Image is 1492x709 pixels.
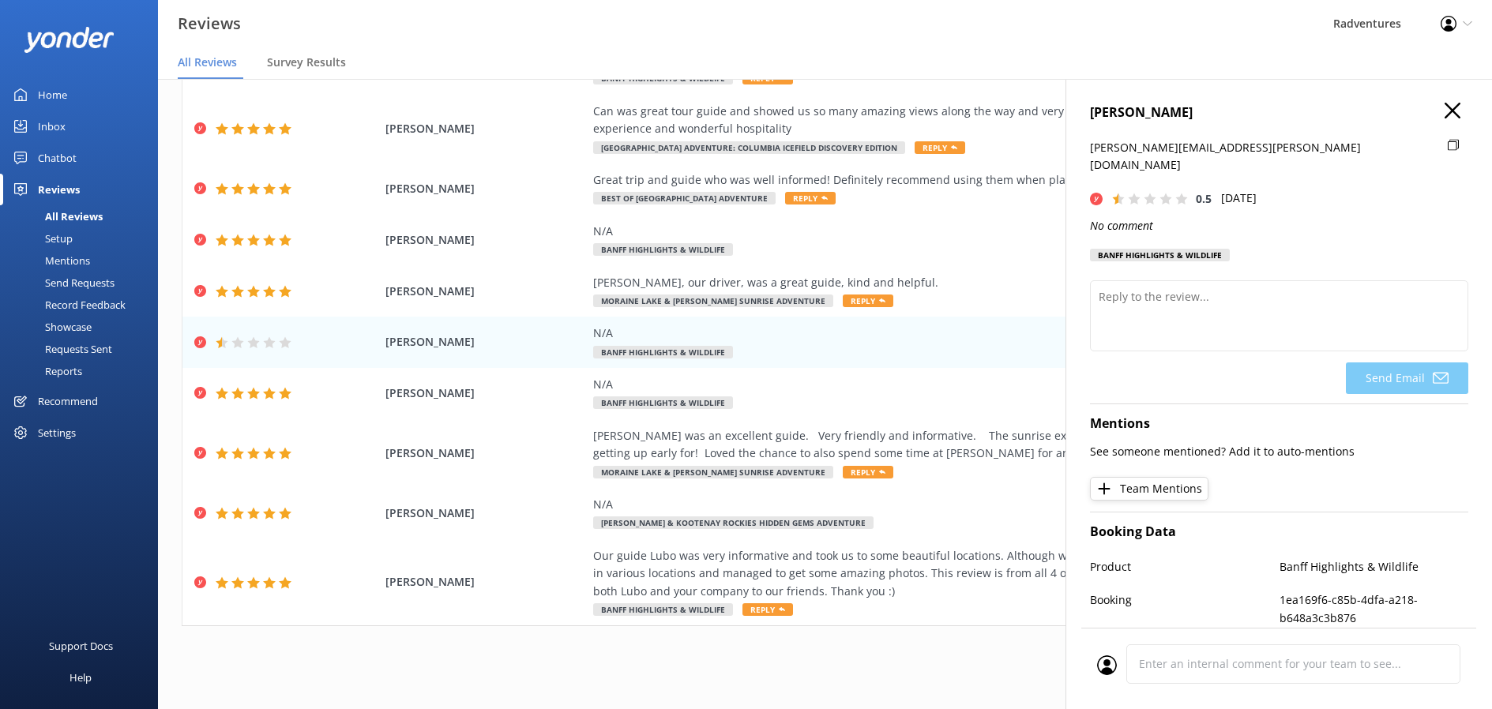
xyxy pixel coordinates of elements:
span: All Reviews [178,54,237,70]
a: Send Requests [9,272,158,294]
p: Banff Highlights & Wildlife [1280,558,1469,576]
span: Banff Highlights & Wildlife [593,243,733,256]
span: Best of [GEOGRAPHIC_DATA] Adventure [593,192,776,204]
a: Showcase [9,316,158,338]
span: Banff Highlights & Wildlife [593,396,733,409]
span: Banff Highlights & Wildlife [593,346,733,358]
span: [PERSON_NAME] [385,445,584,462]
p: Booking [1090,591,1280,627]
span: Moraine Lake & [PERSON_NAME] Sunrise Adventure [593,466,833,478]
p: 1ea169f6-c85b-4dfa-a218-b648a3c3b876 [1280,591,1469,627]
div: Setup [9,227,73,249]
div: N/A [593,376,1312,393]
a: Record Feedback [9,294,158,316]
h4: Mentions [1090,414,1468,434]
div: N/A [593,223,1312,240]
span: [GEOGRAPHIC_DATA] Adventure: Columbia Icefield Discovery Edition [593,141,905,154]
span: [PERSON_NAME] [385,283,584,300]
img: user_profile.svg [1097,655,1117,675]
div: Showcase [9,316,92,338]
h4: [PERSON_NAME] [1090,103,1468,123]
div: [PERSON_NAME] was an excellent guide. Very friendly and informative. The sunrise experience at [G... [593,427,1312,463]
span: Reply [785,192,836,204]
p: Product [1090,558,1280,576]
a: Setup [9,227,158,249]
div: [PERSON_NAME], our driver, was a great guide, kind and helpful. [593,274,1312,291]
span: Moraine Lake & [PERSON_NAME] Sunrise Adventure [593,294,833,307]
div: Our guide Lubo was very informative and took us to some beautiful locations. Although we didn’t s... [593,547,1312,600]
span: [PERSON_NAME] [385,231,584,249]
div: Support Docs [49,630,113,662]
span: [PERSON_NAME] [385,573,584,591]
p: See someone mentioned? Add it to auto-mentions [1090,443,1468,460]
a: Reports [9,360,158,382]
div: Requests Sent [9,338,112,360]
span: Banff Highlights & Wildlife [593,603,733,616]
a: All Reviews [9,205,158,227]
div: Reports [9,360,82,382]
span: [PERSON_NAME] [385,180,584,197]
div: Can was great tour guide and showed us so many amazing views along the way and very knowledgeable... [593,103,1312,138]
span: Reply [915,141,965,154]
div: Inbox [38,111,66,142]
div: Settings [38,417,76,448]
div: Help [70,662,92,693]
span: Reply [843,294,893,307]
span: 0.5 [1196,191,1212,206]
div: Chatbot [38,142,77,174]
a: Requests Sent [9,338,158,360]
button: Team Mentions [1090,477,1208,501]
div: Recommend [38,385,98,417]
span: [PERSON_NAME] [385,120,584,137]
span: [PERSON_NAME] [385,333,584,351]
p: [DATE] [1221,189,1257,207]
h4: Booking Data [1090,522,1468,542]
span: Survey Results [267,54,346,70]
img: yonder-white-logo.png [24,27,115,53]
div: N/A [593,324,1312,342]
h3: Reviews [178,11,241,36]
button: Close [1445,103,1460,120]
span: [PERSON_NAME] [385,505,584,522]
p: [PERSON_NAME][EMAIL_ADDRESS][PERSON_NAME][DOMAIN_NAME] [1090,139,1438,174]
div: Mentions [9,249,90,272]
span: Reply [843,466,893,478]
span: [PERSON_NAME] & Kootenay Rockies Hidden Gems Adventure [593,516,874,529]
i: No comment [1090,218,1153,233]
div: Home [38,79,67,111]
div: N/A [593,496,1312,513]
div: Banff Highlights & Wildlife [1090,249,1230,261]
span: Reply [742,603,793,616]
span: [PERSON_NAME] [385,385,584,402]
div: Great trip and guide who was well informed! Definitely recommend using them when planning any exc... [593,171,1312,189]
div: Reviews [38,174,80,205]
div: All Reviews [9,205,103,227]
a: Mentions [9,249,158,272]
div: Record Feedback [9,294,126,316]
div: Send Requests [9,272,115,294]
